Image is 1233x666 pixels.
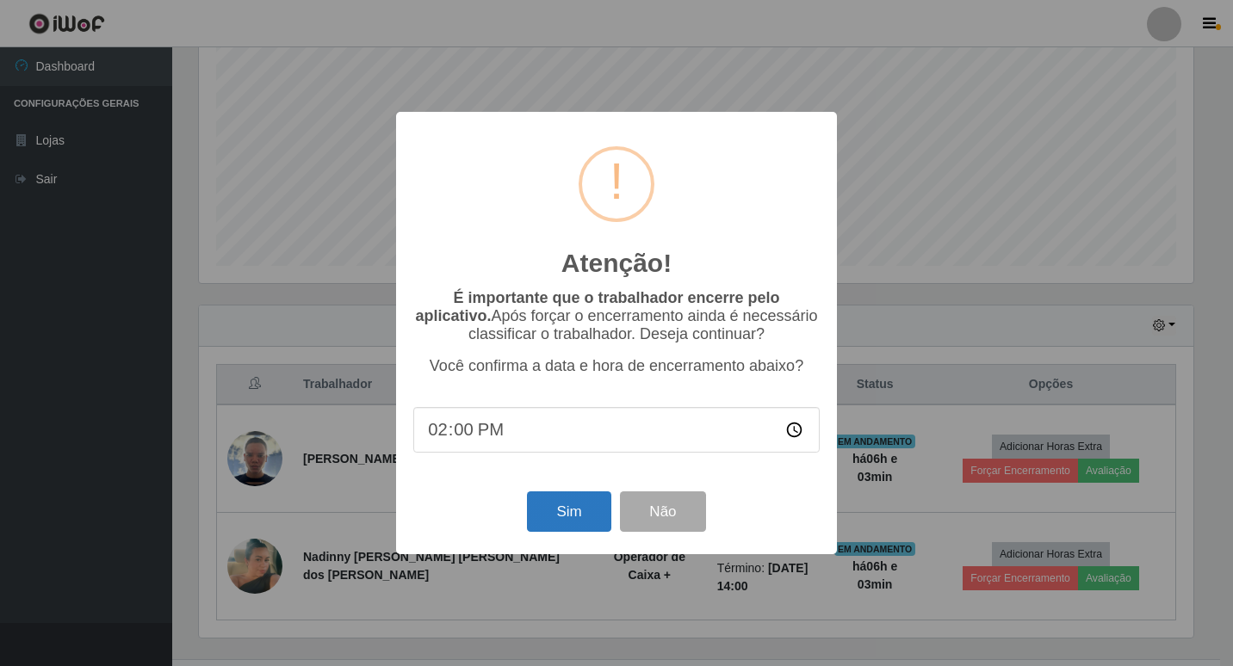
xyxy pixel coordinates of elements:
h2: Atenção! [561,248,672,279]
b: É importante que o trabalhador encerre pelo aplicativo. [415,289,779,324]
button: Não [620,491,705,532]
p: Você confirma a data e hora de encerramento abaixo? [413,357,820,375]
button: Sim [527,491,610,532]
p: Após forçar o encerramento ainda é necessário classificar o trabalhador. Deseja continuar? [413,289,820,343]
